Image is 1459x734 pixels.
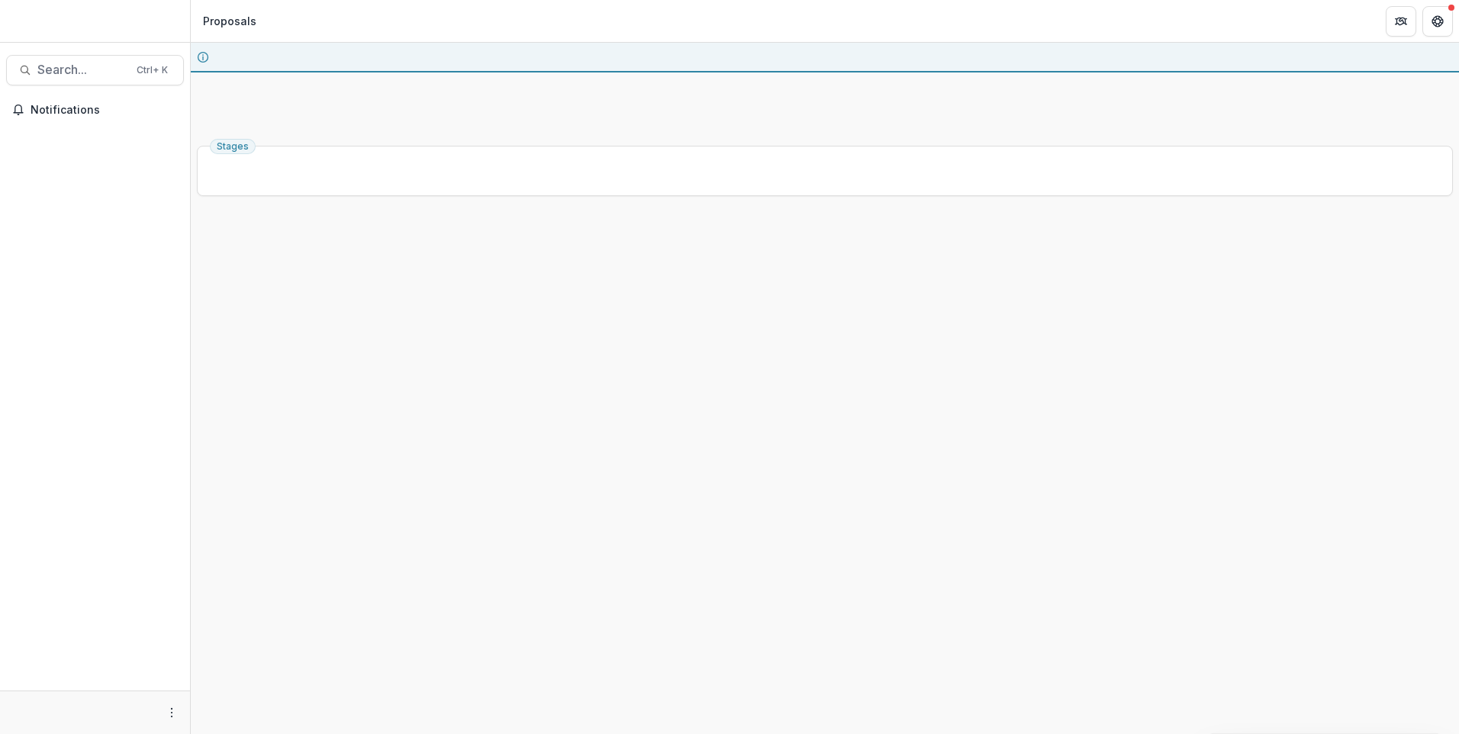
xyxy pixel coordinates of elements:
[1422,6,1453,37] button: Get Help
[1386,6,1416,37] button: Partners
[203,13,256,29] div: Proposals
[6,55,184,85] button: Search...
[197,10,262,32] nav: breadcrumb
[37,63,127,77] span: Search...
[134,62,171,79] div: Ctrl + K
[6,98,184,122] button: Notifications
[163,703,181,722] button: More
[217,141,249,152] span: Stages
[31,104,178,117] span: Notifications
